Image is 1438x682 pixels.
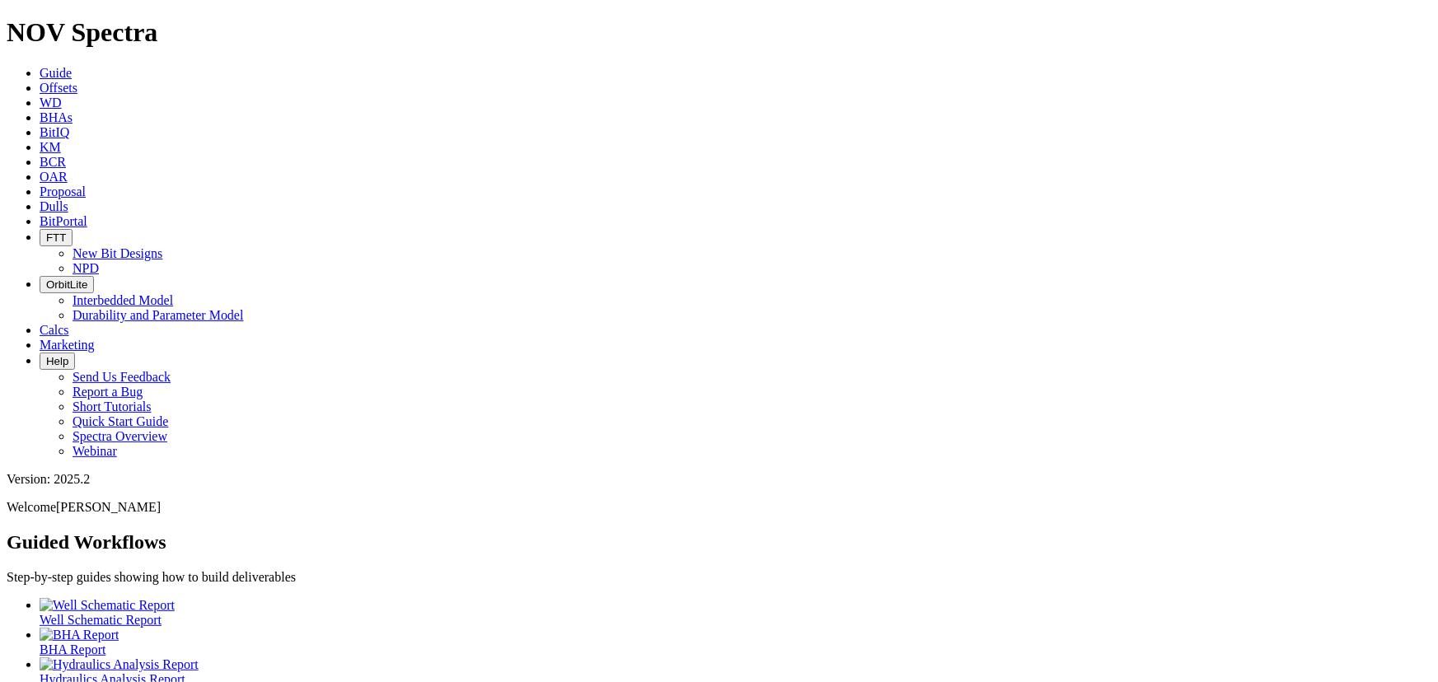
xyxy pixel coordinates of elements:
p: Welcome [7,500,1431,515]
img: BHA Report [40,628,119,642]
a: Guide [40,66,72,80]
button: Help [40,353,75,370]
a: Proposal [40,185,86,199]
h1: NOV Spectra [7,17,1431,48]
a: Well Schematic Report Well Schematic Report [40,598,1431,627]
span: FTT [46,231,66,244]
a: BHA Report BHA Report [40,628,1431,656]
a: New Bit Designs [73,246,162,260]
p: Step-by-step guides showing how to build deliverables [7,570,1431,585]
button: OrbitLite [40,276,94,293]
span: [PERSON_NAME] [56,500,161,514]
button: FTT [40,229,73,246]
a: BCR [40,155,66,169]
a: NPD [73,261,99,275]
img: Well Schematic Report [40,598,175,613]
a: KM [40,140,61,154]
a: Offsets [40,81,77,95]
a: Short Tutorials [73,399,152,413]
a: Calcs [40,323,69,337]
a: BitIQ [40,125,69,139]
a: Interbedded Model [73,293,173,307]
a: Quick Start Guide [73,414,168,428]
span: BHA Report [40,642,105,656]
a: BHAs [40,110,73,124]
a: Report a Bug [73,385,143,399]
div: Version: 2025.2 [7,472,1431,487]
a: Durability and Parameter Model [73,308,244,322]
a: OAR [40,170,68,184]
span: Well Schematic Report [40,613,162,627]
a: WD [40,96,62,110]
a: Marketing [40,338,95,352]
img: Hydraulics Analysis Report [40,657,199,672]
a: Webinar [73,444,117,458]
a: Send Us Feedback [73,370,171,384]
span: OrbitLite [46,278,87,291]
span: Help [46,355,68,367]
a: Dulls [40,199,68,213]
a: BitPortal [40,214,87,228]
a: Spectra Overview [73,429,167,443]
h2: Guided Workflows [7,531,1431,554]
